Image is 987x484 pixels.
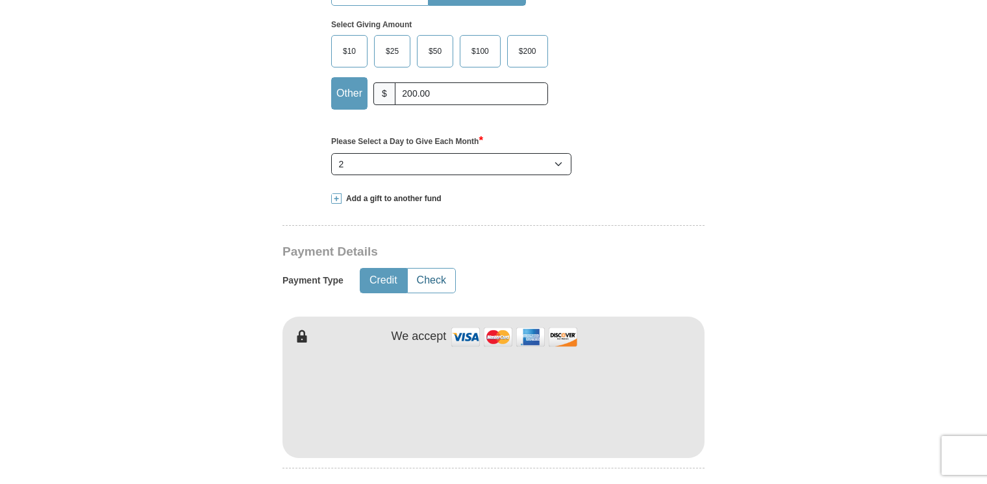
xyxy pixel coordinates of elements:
[422,42,448,61] span: $50
[373,82,395,105] span: $
[360,269,406,293] button: Credit
[449,323,579,351] img: credit cards accepted
[408,269,455,293] button: Check
[282,275,344,286] h5: Payment Type
[336,42,362,61] span: $10
[379,42,405,61] span: $25
[465,42,495,61] span: $100
[512,42,543,61] span: $200
[282,245,614,260] h3: Payment Details
[395,82,548,105] input: Other Amount
[392,330,447,344] h4: We accept
[332,78,367,109] label: Other
[331,20,412,29] strong: Select Giving Amount
[331,137,483,146] strong: Please Select a Day to Give Each Month
[342,193,442,204] span: Add a gift to another fund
